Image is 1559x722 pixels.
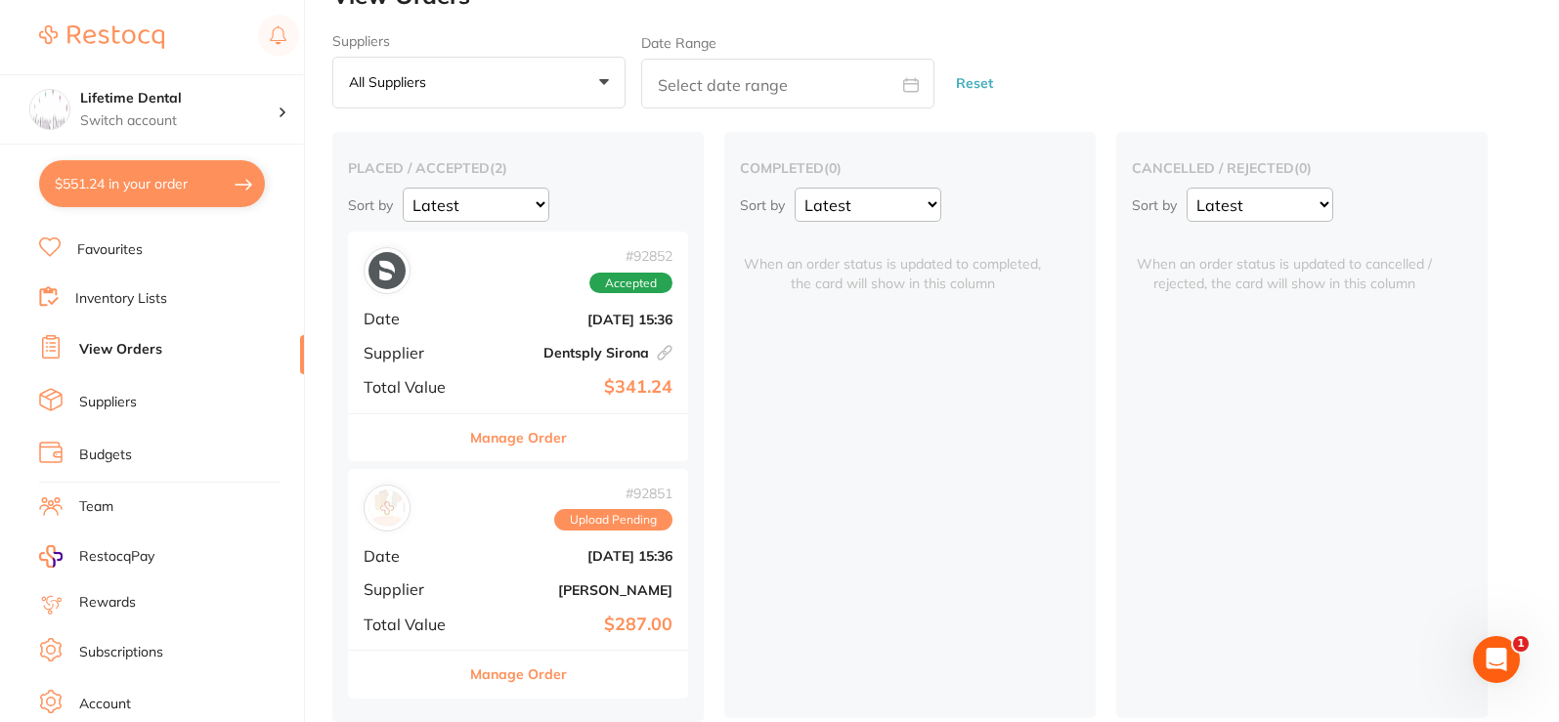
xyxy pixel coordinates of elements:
[348,469,688,699] div: Henry Schein Halas#92851Upload PendingDate[DATE] 15:36Supplier[PERSON_NAME]Total Value$287.00Mana...
[589,273,672,294] span: Accepted
[364,378,461,396] span: Total Value
[950,58,999,109] button: Reset
[348,196,393,214] p: Sort by
[349,73,434,91] p: All suppliers
[368,489,406,527] img: Henry Schein Halas
[1132,196,1177,214] p: Sort by
[641,35,716,51] label: Date Range
[477,345,672,361] b: Dentsply Sirona
[364,547,461,565] span: Date
[554,486,672,501] span: # 92851
[75,289,167,309] a: Inventory Lists
[477,615,672,635] b: $287.00
[39,160,265,207] button: $551.24 in your order
[79,446,132,465] a: Budgets
[39,545,63,568] img: RestocqPay
[477,582,672,598] b: [PERSON_NAME]
[589,248,672,264] span: # 92852
[554,509,672,531] span: Upload Pending
[79,393,137,412] a: Suppliers
[1132,232,1437,293] span: When an order status is updated to cancelled / rejected, the card will show in this column
[79,547,154,567] span: RestocqPay
[477,377,672,398] b: $341.24
[79,695,131,714] a: Account
[470,414,567,461] button: Manage Order
[477,312,672,327] b: [DATE] 15:36
[79,643,163,662] a: Subscriptions
[740,232,1045,293] span: When an order status is updated to completed, the card will show in this column
[1473,636,1520,683] iframe: Intercom live chat
[740,159,1080,177] h2: completed ( 0 )
[641,59,934,108] input: Select date range
[77,240,143,260] a: Favourites
[39,25,164,49] img: Restocq Logo
[30,90,69,129] img: Lifetime Dental
[364,580,461,598] span: Supplier
[364,344,461,361] span: Supplier
[364,310,461,327] span: Date
[39,545,154,568] a: RestocqPay
[368,252,406,289] img: Dentsply Sirona
[740,196,785,214] p: Sort by
[1132,159,1472,177] h2: cancelled / rejected ( 0 )
[80,111,278,131] p: Switch account
[79,340,162,360] a: View Orders
[1513,636,1529,652] span: 1
[79,497,113,517] a: Team
[39,15,164,60] a: Restocq Logo
[477,548,672,564] b: [DATE] 15:36
[348,159,688,177] h2: placed / accepted ( 2 )
[332,33,626,49] label: Suppliers
[332,57,626,109] button: All suppliers
[364,616,461,633] span: Total Value
[80,89,278,108] h4: Lifetime Dental
[79,593,136,613] a: Rewards
[470,651,567,698] button: Manage Order
[348,232,688,461] div: Dentsply Sirona#92852AcceptedDate[DATE] 15:36SupplierDentsply SironaTotal Value$341.24Manage Order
